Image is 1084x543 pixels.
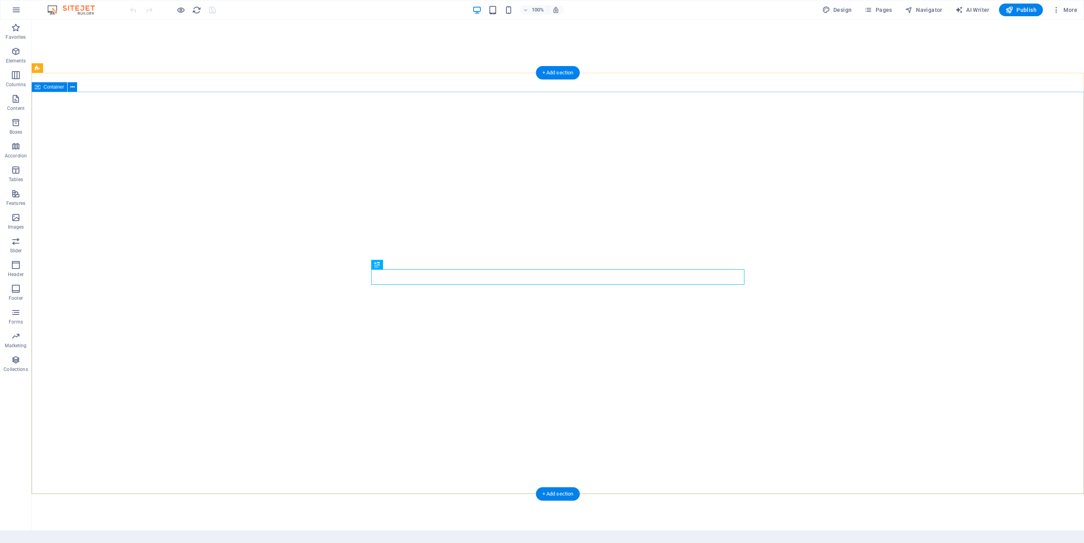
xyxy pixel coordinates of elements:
[9,295,23,301] p: Footer
[6,34,26,40] p: Favorites
[6,200,25,206] p: Features
[43,85,64,89] span: Container
[8,271,24,278] p: Header
[952,4,993,16] button: AI Writer
[536,487,580,501] div: + Add section
[536,66,580,79] div: + Add section
[192,6,201,15] i: Reload page
[861,4,895,16] button: Pages
[5,342,26,349] p: Marketing
[8,224,24,230] p: Images
[192,5,201,15] button: reload
[6,81,26,88] p: Columns
[5,153,27,159] p: Accordion
[864,6,892,14] span: Pages
[9,129,23,135] p: Boxes
[7,105,25,112] p: Content
[999,4,1043,16] button: Publish
[10,248,22,254] p: Slider
[822,6,852,14] span: Design
[552,6,559,13] i: On resize automatically adjust zoom level to fit chosen device.
[6,58,26,64] p: Elements
[819,4,855,16] div: Design (Ctrl+Alt+Y)
[1049,4,1080,16] button: More
[1052,6,1077,14] span: More
[9,319,23,325] p: Forms
[45,5,105,15] img: Editor Logo
[4,366,28,373] p: Collections
[176,5,185,15] button: Click here to leave preview mode and continue editing
[520,5,548,15] button: 100%
[9,176,23,183] p: Tables
[1005,6,1037,14] span: Publish
[902,4,946,16] button: Navigator
[955,6,990,14] span: AI Writer
[532,5,544,15] h6: 100%
[905,6,942,14] span: Navigator
[819,4,855,16] button: Design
